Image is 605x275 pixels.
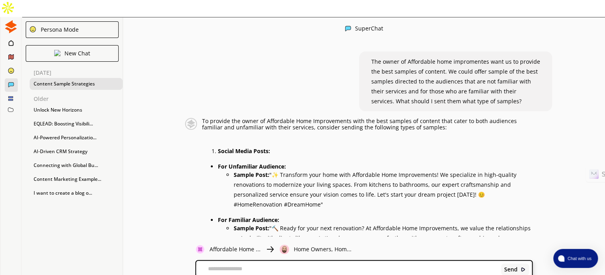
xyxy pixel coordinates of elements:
[195,245,205,254] img: Close
[30,173,123,185] div: Content Marketing Example...
[29,26,36,33] img: Close
[30,187,123,199] div: I want to create a blog o...
[202,118,533,131] p: To provide the owner of Affordable Home Improvements with the best samples of content that cater ...
[210,246,261,252] p: Affordable Home ...
[217,147,270,155] strong: Social Media Posts:
[34,70,123,76] p: [DATE]
[294,246,352,252] p: Home Owners, Hom...
[30,78,123,90] div: Content Sample Strategies
[38,27,79,33] div: Persona Mode
[54,50,60,56] img: Close
[4,20,17,33] img: Close
[233,224,269,232] strong: Sample Post:
[30,159,123,171] div: Connecting with Global Bu...
[184,118,198,130] img: Close
[265,245,275,254] img: Close
[64,50,90,57] p: New Chat
[280,245,289,254] img: Close
[217,163,285,170] strong: For Unfamiliar Audience:
[371,57,540,106] p: The owner of Affordable home impromentes want us to provide the best samples of content. We could...
[553,249,598,268] button: atlas-launcher
[564,255,593,262] span: Chat with us
[520,267,526,272] img: Close
[34,96,123,102] p: Older
[345,25,351,32] img: Close
[217,216,279,224] strong: For Familiar Audience:
[504,266,518,273] b: Send
[233,170,533,209] li: "✨ Transform your home with Affordable Home Improvements! We specialize in high-quality renovatio...
[30,118,123,130] div: EQLEAD: Boosting Visibili...
[30,132,123,144] div: AI-Powered Personalizatio...
[233,223,533,253] li: "🔨 Ready for your next renovation? At Affordable Home Improvements, we value the relationships we...
[233,171,269,178] strong: Sample Post:
[30,146,123,157] div: AI-Driven CRM Strategy
[355,25,383,33] div: SuperChat
[30,104,123,116] div: Unlock New Horizons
